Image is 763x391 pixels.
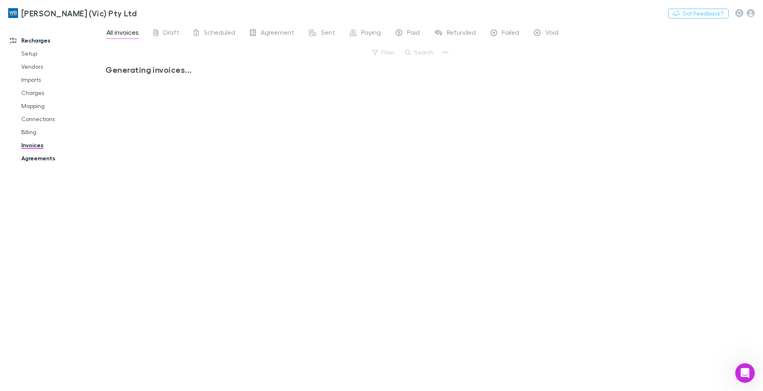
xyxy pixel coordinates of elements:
[321,28,335,39] span: Sent
[13,126,110,139] a: Billing
[361,28,381,39] span: Paying
[13,139,110,152] a: Invoices
[545,28,558,39] span: Void
[13,60,110,73] a: Vendors
[735,363,755,383] iframe: Intercom live chat
[2,34,110,47] a: Recharges
[13,99,110,112] a: Mapping
[261,28,294,39] span: Agreement
[13,86,110,99] a: Charges
[401,47,438,57] button: Search
[13,73,110,86] a: Imports
[13,47,110,60] a: Setup
[447,28,476,39] span: Refunded
[502,28,519,39] span: Failed
[8,8,18,18] img: William Buck (Vic) Pty Ltd's Logo
[106,65,445,74] h3: Generating invoices...
[21,8,137,18] h3: [PERSON_NAME] (Vic) Pty Ltd
[106,28,139,39] span: All invoices
[163,28,179,39] span: Draft
[204,28,235,39] span: Scheduled
[407,28,420,39] span: Paid
[668,9,729,18] button: Got Feedback?
[13,112,110,126] a: Connections
[368,47,399,57] button: Filter
[3,3,142,23] a: [PERSON_NAME] (Vic) Pty Ltd
[13,152,110,165] a: Agreements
